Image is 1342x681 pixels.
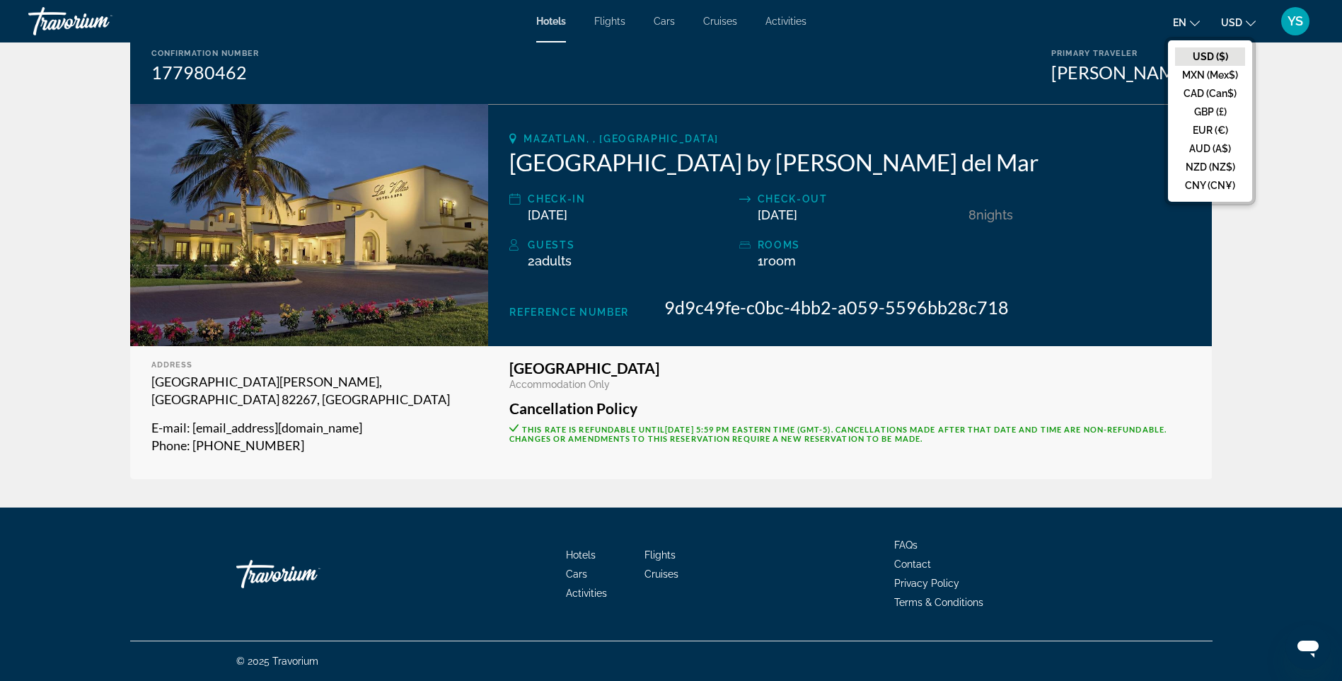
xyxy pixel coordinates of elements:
[758,253,796,268] span: 1
[1175,103,1245,121] button: GBP (£)
[566,568,587,580] a: Cars
[894,559,931,570] a: Contact
[1285,624,1331,670] iframe: Button to launch messaging window
[1175,84,1245,103] button: CAD (Can$)
[894,578,959,589] a: Privacy Policy
[528,253,572,268] span: 2
[566,549,596,561] a: Hotels
[151,420,187,435] span: E-mail
[528,236,731,253] div: Guests
[703,16,737,27] a: Cruises
[644,549,676,561] a: Flights
[151,62,260,83] div: 177980462
[1051,49,1191,58] div: Primary Traveler
[758,207,797,222] span: [DATE]
[664,297,1009,318] span: 9d9c49fe-c0bc-4bb2-a059-5596bb28c718
[236,656,318,667] span: © 2025 Travorium
[1277,6,1314,36] button: User Menu
[894,597,983,608] a: Terms & Conditions
[236,553,378,595] a: Travorium
[654,16,675,27] a: Cars
[151,49,260,58] div: Confirmation Number
[151,437,187,453] span: Phone
[528,207,567,222] span: [DATE]
[536,16,566,27] a: Hotels
[644,568,678,580] a: Cruises
[1175,139,1245,158] button: AUD (A$)
[1221,12,1256,33] button: Change currency
[594,16,625,27] a: Flights
[151,373,468,408] p: [GEOGRAPHIC_DATA][PERSON_NAME], [GEOGRAPHIC_DATA] 82267, [GEOGRAPHIC_DATA]
[1175,66,1245,84] button: MXN (Mex$)
[509,379,610,390] span: Accommodation Only
[566,588,607,599] a: Activities
[763,253,796,268] span: Room
[1175,176,1245,195] button: CNY (CN¥)
[509,307,629,318] span: Reference Number
[758,236,961,253] div: rooms
[976,207,1013,222] span: Nights
[187,420,362,435] span: : [EMAIL_ADDRESS][DOMAIN_NAME]
[1051,62,1191,83] div: [PERSON_NAME]
[1175,121,1245,139] button: EUR (€)
[28,3,170,40] a: Travorium
[509,401,1191,416] h3: Cancellation Policy
[535,253,572,268] span: Adults
[1221,17,1242,28] span: USD
[509,425,1167,443] span: This rate is refundable until . Cancellations made after that date and time are non-refundable. C...
[968,207,976,222] span: 8
[1175,158,1245,176] button: NZD (NZ$)
[1288,14,1303,28] span: YS
[1173,17,1186,28] span: en
[524,133,719,144] span: Mazatlan, , [GEOGRAPHIC_DATA]
[665,425,831,434] span: [DATE] 5:59 PM Eastern Time (GMT-5)
[187,437,304,453] span: : [PHONE_NUMBER]
[528,190,731,207] div: Check-in
[1175,47,1245,66] button: USD ($)
[509,148,1191,176] h2: [GEOGRAPHIC_DATA] by [PERSON_NAME] del Mar
[765,16,806,27] a: Activities
[1173,12,1200,33] button: Change language
[151,360,468,370] div: Address
[894,539,918,551] a: FAQs
[509,360,1191,376] h3: [GEOGRAPHIC_DATA]
[758,190,961,207] div: Check-out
